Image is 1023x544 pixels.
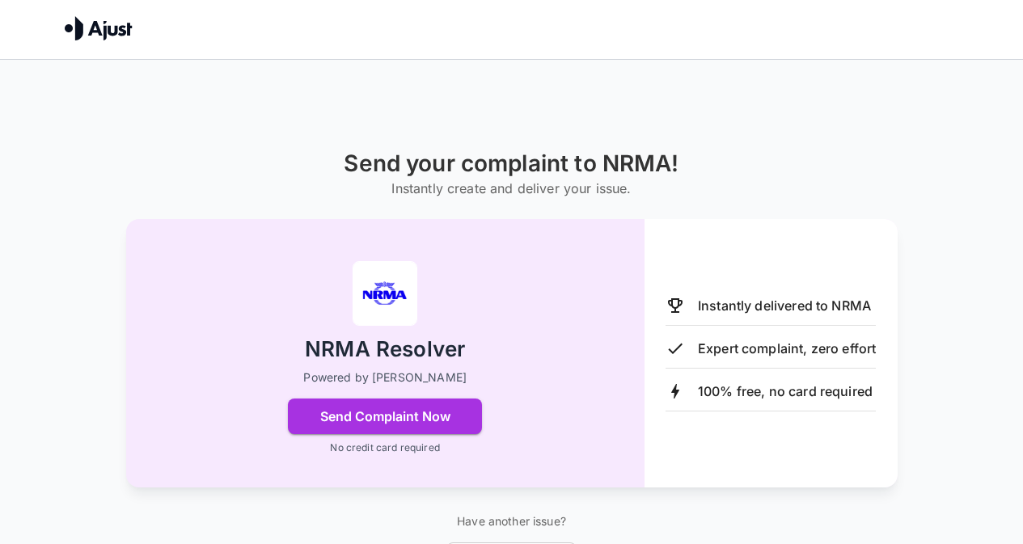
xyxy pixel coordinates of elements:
h1: Send your complaint to NRMA! [344,150,678,177]
p: Instantly delivered to NRMA [698,296,871,315]
p: 100% free, no card required [698,382,873,401]
p: Powered by [PERSON_NAME] [303,369,467,386]
button: Send Complaint Now [288,399,482,434]
img: Ajust [65,16,133,40]
h6: Instantly create and deliver your issue. [344,177,678,200]
p: Have another issue? [446,513,577,529]
p: Expert complaint, zero effort [698,339,876,358]
h2: NRMA Resolver [305,335,465,364]
p: No credit card required [330,441,439,455]
img: NRMA [353,261,417,326]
